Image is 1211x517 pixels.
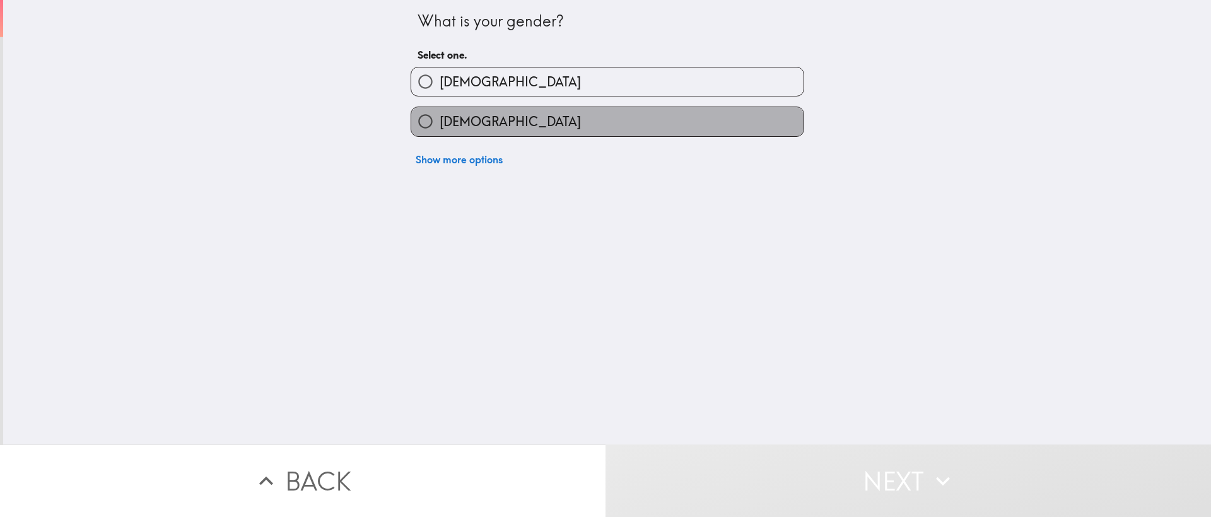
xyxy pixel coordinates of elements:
h6: Select one. [418,48,797,62]
button: [DEMOGRAPHIC_DATA] [411,67,804,96]
button: Next [605,444,1211,517]
div: What is your gender? [418,11,797,32]
button: Show more options [411,147,508,172]
button: [DEMOGRAPHIC_DATA] [411,107,804,136]
span: [DEMOGRAPHIC_DATA] [440,113,581,131]
span: [DEMOGRAPHIC_DATA] [440,73,581,91]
